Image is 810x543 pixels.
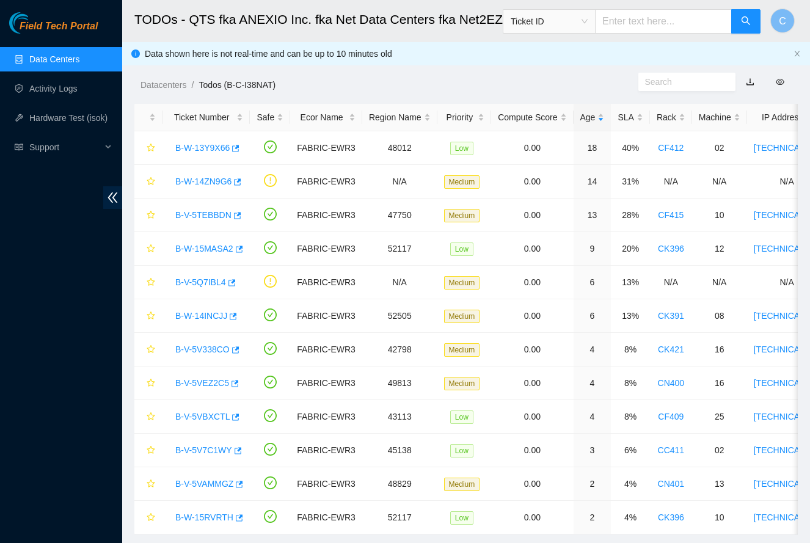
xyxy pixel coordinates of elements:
[658,311,684,321] a: CK391
[450,142,473,155] span: Low
[290,131,362,165] td: FABRIC-EWR3
[264,275,277,288] span: exclamation-circle
[692,131,747,165] td: 02
[264,409,277,422] span: check-circle
[290,366,362,400] td: FABRIC-EWR3
[574,131,611,165] td: 18
[776,78,784,86] span: eye
[611,467,649,501] td: 4%
[290,299,362,333] td: FABRIC-EWR3
[264,208,277,220] span: check-circle
[611,366,649,400] td: 8%
[692,366,747,400] td: 16
[770,9,795,33] button: C
[264,342,277,355] span: check-circle
[147,379,155,388] span: star
[491,333,573,366] td: 0.00
[746,77,754,87] a: download
[141,172,156,191] button: star
[290,165,362,199] td: FABRIC-EWR3
[264,443,277,456] span: check-circle
[692,434,747,467] td: 02
[574,434,611,467] td: 3
[191,80,194,90] span: /
[141,205,156,225] button: star
[15,143,23,151] span: read
[779,13,786,29] span: C
[491,299,573,333] td: 0.00
[20,21,98,32] span: Field Tech Portal
[141,272,156,292] button: star
[175,479,233,489] a: B-V-5VAMMGZ
[491,501,573,534] td: 0.00
[264,174,277,187] span: exclamation-circle
[692,501,747,534] td: 10
[611,266,649,299] td: 13%
[692,266,747,299] td: N/A
[103,186,122,209] span: double-left
[362,400,437,434] td: 43113
[362,299,437,333] td: 52505
[141,306,156,326] button: star
[140,80,186,90] a: Datacenters
[362,434,437,467] td: 45138
[574,232,611,266] td: 9
[175,378,229,388] a: B-V-5VEZ2C5
[611,434,649,467] td: 6%
[362,467,437,501] td: 48829
[574,266,611,299] td: 6
[450,242,473,256] span: Low
[141,474,156,494] button: star
[611,333,649,366] td: 8%
[141,373,156,393] button: star
[362,366,437,400] td: 49813
[658,378,685,388] a: CN400
[362,266,437,299] td: N/A
[362,199,437,232] td: 47750
[9,22,98,38] a: Akamai TechnologiesField Tech Portal
[147,177,155,187] span: star
[444,276,480,290] span: Medium
[511,12,588,31] span: Ticket ID
[141,340,156,359] button: star
[692,400,747,434] td: 25
[147,211,155,220] span: star
[658,244,684,253] a: CK396
[290,266,362,299] td: FABRIC-EWR3
[692,199,747,232] td: 10
[175,244,233,253] a: B-W-15MASA2
[147,278,155,288] span: star
[29,135,101,159] span: Support
[147,345,155,355] span: star
[574,400,611,434] td: 4
[444,310,480,323] span: Medium
[450,511,473,525] span: Low
[491,199,573,232] td: 0.00
[574,165,611,199] td: 14
[741,16,751,27] span: search
[444,175,480,189] span: Medium
[692,333,747,366] td: 16
[362,165,437,199] td: N/A
[362,131,437,165] td: 48012
[290,232,362,266] td: FABRIC-EWR3
[141,239,156,258] button: star
[650,165,692,199] td: N/A
[175,344,230,354] a: B-V-5V338CO
[658,479,685,489] a: CN401
[362,232,437,266] td: 52117
[574,333,611,366] td: 4
[147,446,155,456] span: star
[290,501,362,534] td: FABRIC-EWR3
[264,140,277,153] span: check-circle
[574,199,611,232] td: 13
[491,366,573,400] td: 0.00
[147,144,155,153] span: star
[491,266,573,299] td: 0.00
[264,510,277,523] span: check-circle
[147,479,155,489] span: star
[450,444,473,457] span: Low
[264,241,277,254] span: check-circle
[290,434,362,467] td: FABRIC-EWR3
[794,50,801,58] button: close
